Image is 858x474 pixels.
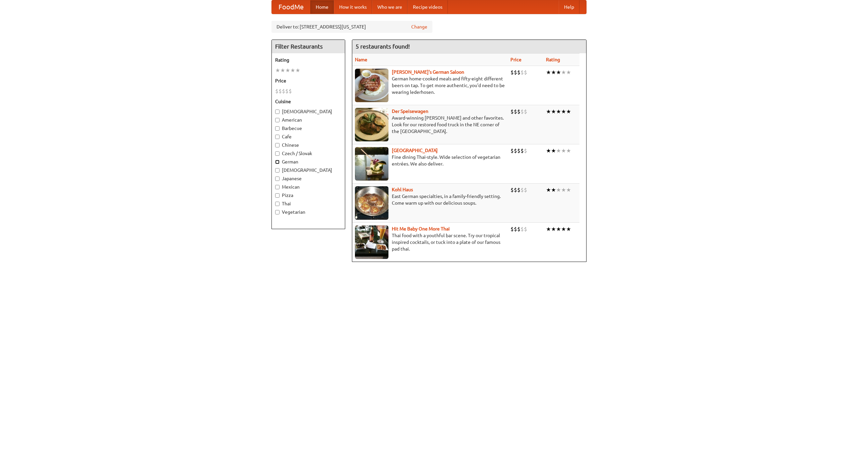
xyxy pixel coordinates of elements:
li: $ [520,186,524,194]
li: $ [514,108,517,115]
a: Recipe videos [408,0,448,14]
li: ★ [561,147,566,154]
li: $ [275,87,279,95]
li: $ [510,108,514,115]
li: ★ [275,67,280,74]
a: Help [559,0,579,14]
label: German [275,158,342,165]
img: esthers.jpg [355,69,388,102]
li: $ [520,225,524,233]
label: Vegetarian [275,209,342,215]
h5: Price [275,77,342,84]
li: ★ [546,225,551,233]
li: ★ [566,147,571,154]
b: Hit Me Baby One More Thai [392,226,450,231]
label: American [275,117,342,123]
input: Barbecue [275,126,280,131]
li: ★ [546,147,551,154]
p: Award-winning [PERSON_NAME] and other favorites. Look for our restored food truck in the NE corne... [355,115,505,135]
li: $ [279,87,282,95]
input: German [275,160,280,164]
li: ★ [551,147,556,154]
li: ★ [280,67,285,74]
h5: Cuisine [275,98,342,105]
a: [GEOGRAPHIC_DATA] [392,148,438,153]
a: Change [411,23,427,30]
p: Fine dining Thai-style. Wide selection of vegetarian entrées. We also deliver. [355,154,505,167]
li: ★ [546,186,551,194]
img: speisewagen.jpg [355,108,388,141]
li: ★ [566,186,571,194]
input: Japanese [275,177,280,181]
li: ★ [546,69,551,76]
li: $ [510,225,514,233]
li: $ [517,69,520,76]
li: $ [517,186,520,194]
a: Kohl Haus [392,187,413,192]
input: American [275,118,280,122]
a: Who we are [372,0,408,14]
li: $ [514,147,517,154]
li: ★ [561,108,566,115]
li: $ [514,225,517,233]
li: $ [524,186,527,194]
img: kohlhaus.jpg [355,186,388,220]
a: Name [355,57,367,62]
li: ★ [556,186,561,194]
label: [DEMOGRAPHIC_DATA] [275,167,342,174]
li: $ [517,225,520,233]
b: Der Speisewagen [392,109,428,114]
a: How it works [334,0,372,14]
li: ★ [546,108,551,115]
li: $ [514,69,517,76]
input: Chinese [275,143,280,147]
input: Vegetarian [275,210,280,214]
p: German home-cooked meals and fifty-eight different beers on tap. To get more authentic, you'd nee... [355,75,505,95]
li: ★ [561,69,566,76]
li: $ [520,69,524,76]
li: $ [514,186,517,194]
a: Home [310,0,334,14]
a: Price [510,57,522,62]
li: ★ [556,69,561,76]
input: Czech / Slovak [275,151,280,156]
li: $ [289,87,292,95]
li: $ [517,147,520,154]
p: Thai food with a youthful bar scene. Try our tropical inspired cocktails, or tuck into a plate of... [355,232,505,252]
li: ★ [566,69,571,76]
label: Barbecue [275,125,342,132]
li: $ [282,87,285,95]
li: $ [524,225,527,233]
a: FoodMe [272,0,310,14]
input: Pizza [275,193,280,198]
li: ★ [556,225,561,233]
li: $ [285,87,289,95]
h4: Filter Restaurants [272,40,345,53]
li: ★ [556,147,561,154]
div: Deliver to: [STREET_ADDRESS][US_STATE] [271,21,432,33]
a: [PERSON_NAME]'s German Saloon [392,69,464,75]
li: ★ [551,225,556,233]
li: $ [510,186,514,194]
li: $ [524,108,527,115]
li: ★ [561,225,566,233]
p: East German specialties, in a family-friendly setting. Come warm up with our delicious soups. [355,193,505,206]
li: $ [524,147,527,154]
li: ★ [566,225,571,233]
input: Thai [275,202,280,206]
label: Chinese [275,142,342,148]
a: Rating [546,57,560,62]
ng-pluralize: 5 restaurants found! [356,43,410,50]
li: ★ [285,67,290,74]
label: [DEMOGRAPHIC_DATA] [275,108,342,115]
label: Japanese [275,175,342,182]
li: ★ [295,67,300,74]
input: Mexican [275,185,280,189]
label: Thai [275,200,342,207]
li: ★ [566,108,571,115]
li: $ [517,108,520,115]
li: ★ [561,186,566,194]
